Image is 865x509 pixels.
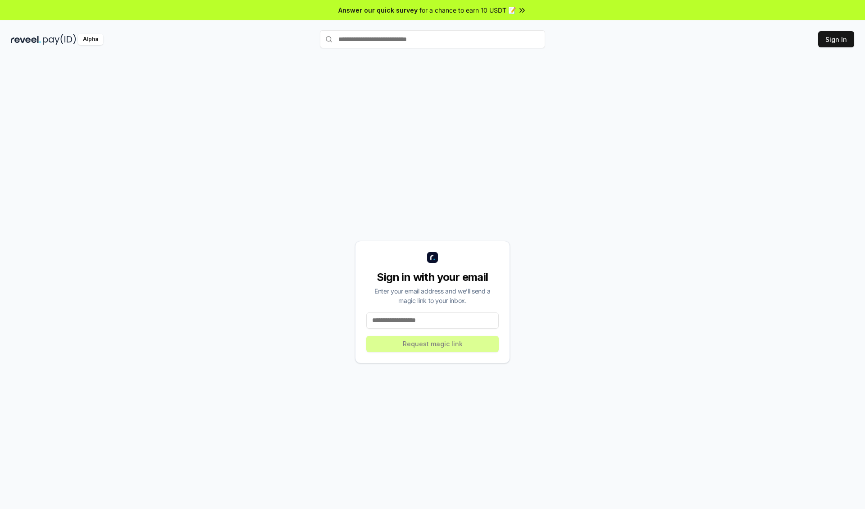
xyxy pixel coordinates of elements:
span: for a chance to earn 10 USDT 📝 [419,5,516,15]
img: logo_small [427,252,438,263]
img: pay_id [43,34,76,45]
div: Sign in with your email [366,270,499,284]
div: Alpha [78,34,103,45]
img: reveel_dark [11,34,41,45]
button: Sign In [818,31,854,47]
div: Enter your email address and we’ll send a magic link to your inbox. [366,286,499,305]
span: Answer our quick survey [338,5,418,15]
